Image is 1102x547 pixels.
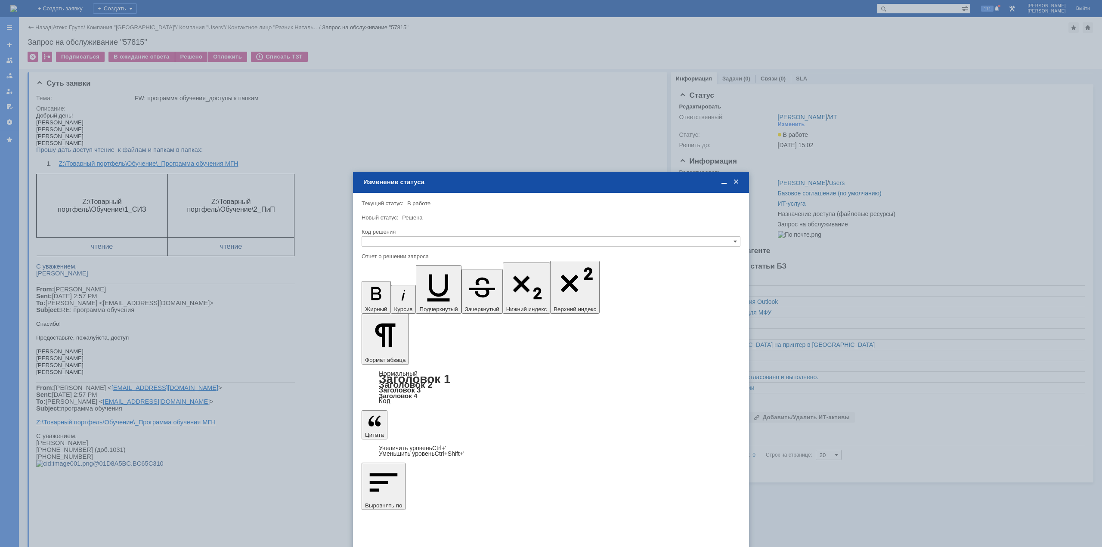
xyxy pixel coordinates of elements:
[362,229,739,235] div: Код решения
[554,306,596,312] span: Верхний индекс
[503,263,551,314] button: Нижний индекс
[22,86,110,101] span: Z:\Товарный портфель\Обучение\1_СИЗ
[365,432,384,438] span: Цитата
[419,306,458,312] span: Подчеркнутый
[435,450,464,457] span: Ctrl+Shift+'
[362,445,740,457] div: Цитата
[720,178,728,186] span: Свернуть (Ctrl + M)
[362,214,399,221] label: Новый статус:
[362,314,409,365] button: Формат абзаца
[394,306,413,312] span: Курсив
[363,178,740,186] div: Изменение статуса
[506,306,547,312] span: Нижний индекс
[379,450,464,457] a: Decrease
[379,392,417,399] a: Заголовок 4
[465,306,499,312] span: Зачеркнутый
[379,380,433,389] a: Заголовок 2
[379,397,390,405] a: Код
[550,261,600,314] button: Верхний индекс
[23,48,202,55] a: Z:\Товарный портфель\Обучение\_Программа обучения МГН
[362,200,403,207] label: Текущий статус:
[151,86,238,101] span: Z:\Товарный портфель\Обучение\2_ПиП
[407,200,430,207] span: В работе
[461,269,503,314] button: Зачеркнутый
[391,285,416,314] button: Курсив
[365,306,387,312] span: Жирный
[55,131,77,138] span: чтение
[379,370,418,377] a: Нормальный
[732,178,740,186] span: Закрыть
[432,445,446,451] span: Ctrl+'
[362,410,387,439] button: Цитата
[416,265,461,314] button: Подчеркнутый
[10,48,23,55] span: 1.
[67,286,173,293] a: [EMAIL_ADDRESS][DOMAIN_NAME]
[362,371,740,404] div: Формат абзаца
[75,272,182,279] a: [EMAIL_ADDRESS][DOMAIN_NAME]
[362,281,391,314] button: Жирный
[362,463,406,510] button: Выровнять по
[365,357,406,363] span: Формат абзаца
[379,386,421,394] a: Заголовок 3
[184,131,206,138] span: чтение
[362,253,739,259] div: Отчет о решении запроса
[379,372,451,386] a: Заголовок 1
[365,502,402,509] span: Выровнять по
[379,445,446,451] a: Increase
[402,214,422,221] span: Решена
